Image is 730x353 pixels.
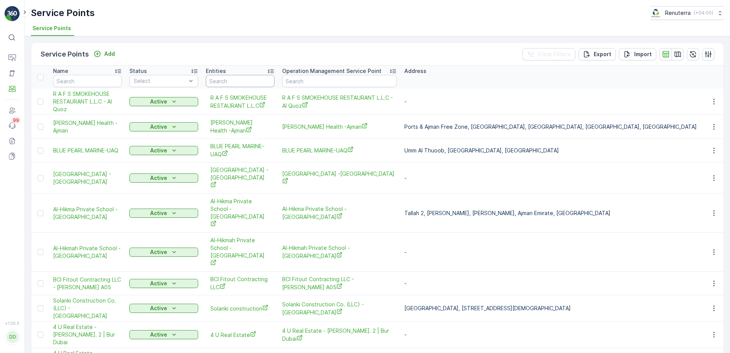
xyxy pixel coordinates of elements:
[150,123,167,131] p: Active
[594,50,611,58] p: Export
[129,248,198,257] button: Active
[150,147,167,154] p: Active
[401,322,701,348] td: -
[282,301,397,316] a: Solanki Construction Co. (LLC) - Wadi Al Safa
[37,147,44,154] div: Toggle Row Selected
[53,170,122,186] a: Al Ihsan Medical Center -Ajman
[6,331,19,343] div: DD
[134,77,186,85] p: Select
[53,245,122,260] a: Al-Hikmah Private School -nuaimya
[150,331,167,338] p: Active
[210,119,270,134] a: Mahmoud Ghonaim Health -Ajman
[53,147,122,154] span: BLUE PEARL MARINE-UAQ
[538,50,571,58] p: Clear Filters
[53,119,122,134] a: Mahmoud Ghonaim Health -Ajman
[619,48,656,60] button: Import
[282,244,397,260] a: Al-Hikmah Private School -nuaimya
[634,50,652,58] p: Import
[37,124,44,130] div: Toggle Row Selected
[104,50,115,58] p: Add
[404,304,697,312] p: [GEOGRAPHIC_DATA], [STREET_ADDRESS][DEMOGRAPHIC_DATA]
[129,122,198,131] button: Active
[578,48,616,60] button: Export
[650,6,724,20] button: Renuterra(+04:00)
[282,301,397,316] span: Solanki Construction Co. (LLC) - [GEOGRAPHIC_DATA]
[650,9,662,17] img: Screenshot_2024-07-26_at_13.33.01.png
[150,304,167,312] p: Active
[404,123,697,131] p: Ports & Ajman Free Zone, [GEOGRAPHIC_DATA], [GEOGRAPHIC_DATA], [GEOGRAPHIC_DATA], [GEOGRAPHIC_DATA]
[150,248,167,256] p: Active
[53,297,122,320] span: Solanki Construction Co. (LLC) - [GEOGRAPHIC_DATA]
[129,173,198,183] button: Active
[37,305,44,311] div: Toggle Row Selected
[404,147,697,154] p: Umm Al Thuoob, [GEOGRAPHIC_DATA], [GEOGRAPHIC_DATA]
[282,94,397,110] a: R A F S SMOKEHOUSE RESTAURANT L.L.C - Al Quoz
[150,209,167,217] p: Active
[210,331,270,339] a: 4 U Real Estate
[401,89,701,115] td: -
[665,9,691,17] p: Renuterra
[129,67,147,75] p: Status
[401,162,701,194] td: -
[53,297,122,320] a: Solanki Construction Co. (LLC) - Wadi Al Safa
[53,119,122,134] span: [PERSON_NAME] Health -Ajman
[53,276,122,291] a: BCI Fitout Contracting LLC - Lamer A05
[206,75,275,87] input: Search
[129,97,198,106] button: Active
[129,146,198,155] button: Active
[37,99,44,105] div: Toggle Row Selected
[53,67,68,75] p: Name
[5,118,20,133] a: 99
[90,49,118,58] button: Add
[282,327,397,343] span: 4 U Real Estate - [PERSON_NAME]. 2 | Bur Dubai
[404,67,426,75] p: Address
[210,304,270,313] a: Solanki construction
[53,206,122,221] span: Al-Hikma Private School - [GEOGRAPHIC_DATA]
[150,280,167,287] p: Active
[40,49,89,60] p: Service Points
[404,209,697,217] p: Tallah 2, [PERSON_NAME], [PERSON_NAME], Ajman Emirate, [GEOGRAPHIC_DATA]
[282,327,397,343] a: 4 U Real Estate - Mohammed Noor Talib Bldg. 2 | Bur Dubai
[37,249,44,255] div: Toggle Row Selected
[282,205,397,221] a: Al-Hikma Private School - Al-Tala
[5,6,20,21] img: logo
[210,275,270,291] a: BCI Fitout Contracting LLC
[53,90,122,113] a: R A F S SMOKEHOUSE RESTAURANT L.L.C - Al Quoz
[53,75,122,87] input: Search
[37,210,44,216] div: Toggle Row Selected
[37,332,44,338] div: Toggle Row Selected
[206,67,226,75] p: Entities
[282,205,397,221] span: Al-Hikma Private School - [GEOGRAPHIC_DATA]
[129,304,198,313] button: Active
[5,327,20,347] button: DD
[210,166,270,189] a: Al Ihsan Medical Center -Ajman
[282,67,381,75] p: Operation Management Service Point
[210,166,270,189] span: [GEOGRAPHIC_DATA] -[GEOGRAPHIC_DATA]
[210,142,270,158] a: BLUE PEARL MARINE-UAQ
[37,175,44,181] div: Toggle Row Selected
[129,330,198,339] button: Active
[282,146,397,154] a: BLUE PEARL MARINE-UAQ
[694,10,713,16] p: ( +04:00 )
[210,94,270,110] span: R A F S SMOKEHOUSE RESTAURANT L.L.C
[37,280,44,287] div: Toggle Row Selected
[53,276,122,291] span: BCI Fitout Contracting LLC - [PERSON_NAME] A05
[282,123,397,131] span: [PERSON_NAME] Health -Ajman
[129,279,198,288] button: Active
[13,117,19,123] p: 99
[53,323,122,346] a: 4 U Real Estate - Mohammed Noor Talib Bldg. 2 | Bur Dubai
[282,170,397,186] a: Al Ihsan Medical Center -Ajman
[210,198,270,228] span: Al-Hikma Private School - [GEOGRAPHIC_DATA]
[210,119,270,134] span: [PERSON_NAME] Health -Ajman
[282,275,397,291] a: BCI Fitout Contracting LLC - Lamer A05
[282,123,397,131] a: Mahmoud Ghonaim Health -Ajman
[210,198,270,228] a: Al-Hikma Private School - Al-Tala
[522,48,575,60] button: Clear Filters
[5,321,20,325] span: v 1.50.3
[210,236,270,267] span: Al-Hikmah Private School -[GEOGRAPHIC_DATA]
